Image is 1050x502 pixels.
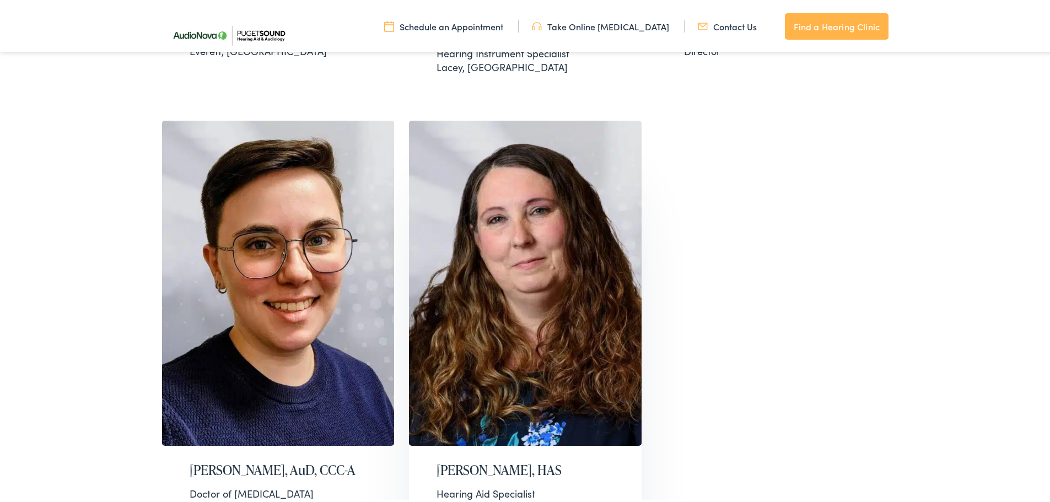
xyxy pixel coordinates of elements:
img: utility icon [384,18,394,30]
a: Take Online [MEDICAL_DATA] [532,18,669,30]
div: Hearing Aid Specialist [437,484,614,498]
a: Find a Hearing Clinic [785,11,889,37]
div: Doctor of [MEDICAL_DATA] [190,484,367,498]
img: Sara Sommer [162,118,395,444]
img: utility icon [698,18,708,30]
div: Hearing Instrument Specialist [437,44,614,58]
img: utility icon [532,18,542,30]
h2: [PERSON_NAME], HAS [437,460,614,476]
div: Lacey, [GEOGRAPHIC_DATA] [437,44,614,72]
a: Contact Us [698,18,757,30]
a: Schedule an Appointment [384,18,503,30]
img: Tammy Christenson [409,118,642,444]
h2: [PERSON_NAME], AuD, CCC-A [190,460,367,476]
